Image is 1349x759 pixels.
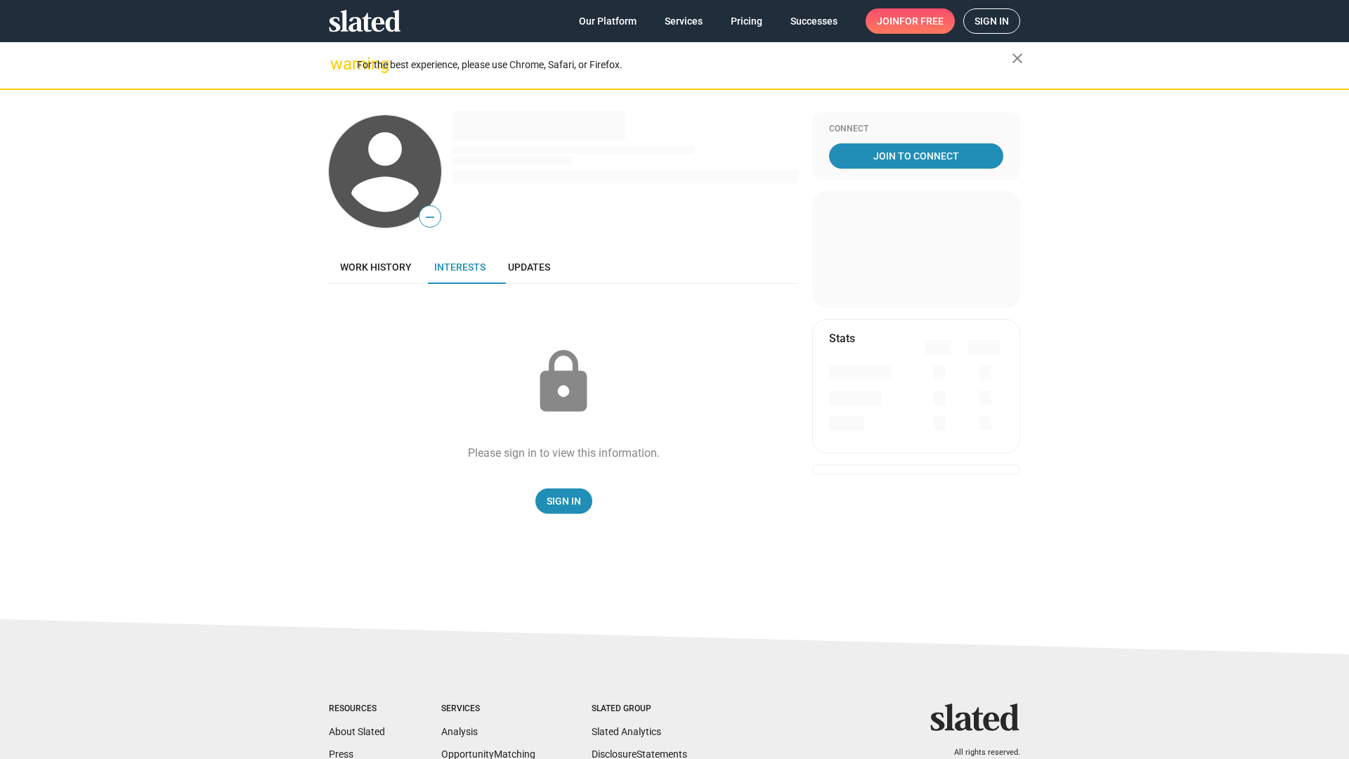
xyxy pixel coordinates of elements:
[653,8,714,34] a: Services
[441,726,478,737] a: Analysis
[330,56,347,72] mat-icon: warning
[832,143,1001,169] span: Join To Connect
[731,8,762,34] span: Pricing
[329,703,385,715] div: Resources
[592,703,687,715] div: Slated Group
[779,8,849,34] a: Successes
[441,703,535,715] div: Services
[497,250,561,284] a: Updates
[592,726,661,737] a: Slated Analytics
[829,143,1003,169] a: Join To Connect
[899,8,944,34] span: for free
[357,56,1012,74] div: For the best experience, please use Chrome, Safari, or Firefox.
[535,488,592,514] a: Sign In
[547,488,581,514] span: Sign In
[829,331,855,346] mat-card-title: Stats
[423,250,497,284] a: Interests
[829,124,1003,135] div: Connect
[528,347,599,417] mat-icon: lock
[434,261,485,273] span: Interests
[866,8,955,34] a: Joinfor free
[419,208,441,226] span: —
[329,726,385,737] a: About Slated
[877,8,944,34] span: Join
[665,8,703,34] span: Services
[468,446,660,460] div: Please sign in to view this information.
[579,8,637,34] span: Our Platform
[329,250,423,284] a: Work history
[719,8,774,34] a: Pricing
[340,261,412,273] span: Work history
[975,9,1009,33] span: Sign in
[508,261,550,273] span: Updates
[963,8,1020,34] a: Sign in
[568,8,648,34] a: Our Platform
[1009,50,1026,67] mat-icon: close
[790,8,838,34] span: Successes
